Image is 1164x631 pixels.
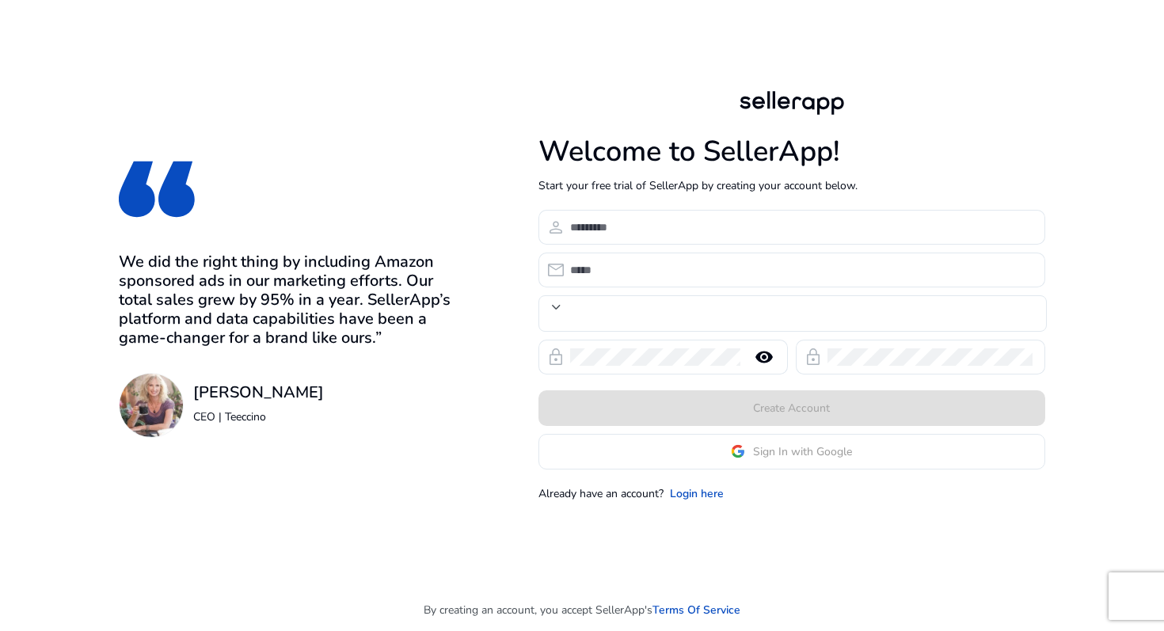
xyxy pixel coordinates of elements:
[538,177,1045,194] p: Start your free trial of SellerApp by creating your account below.
[119,253,457,348] h3: We did the right thing by including Amazon sponsored ads in our marketing efforts. Our total sale...
[538,135,1045,169] h1: Welcome to SellerApp!
[804,348,823,367] span: lock
[193,383,324,402] h3: [PERSON_NAME]
[546,218,565,237] span: person
[745,348,783,367] mat-icon: remove_red_eye
[193,409,324,425] p: CEO | Teeccino
[670,485,724,502] a: Login here
[652,602,740,618] a: Terms Of Service
[546,260,565,279] span: email
[546,348,565,367] span: lock
[538,485,664,502] p: Already have an account?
